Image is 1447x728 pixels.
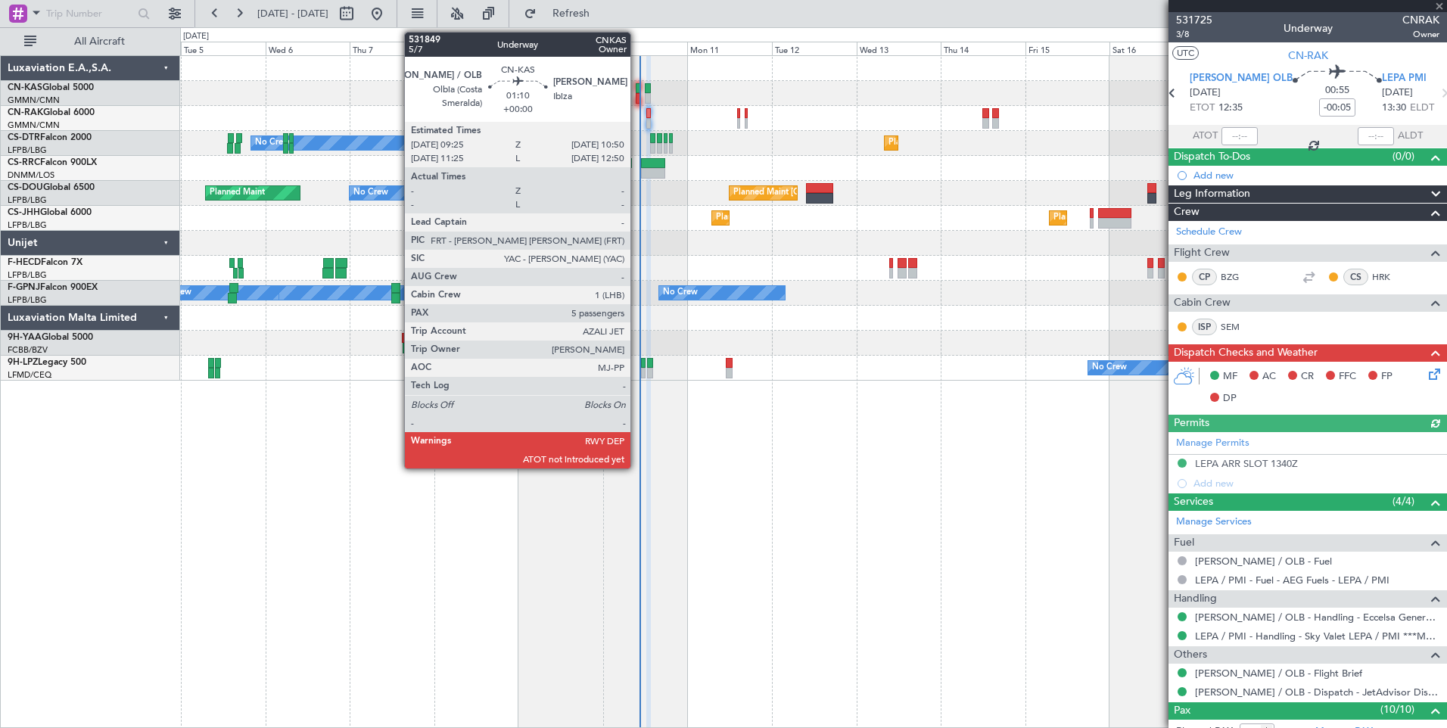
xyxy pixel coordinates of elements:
div: Thu 14 [941,42,1025,55]
div: Thu 7 [350,42,434,55]
span: FFC [1339,369,1356,384]
span: ELDT [1410,101,1434,116]
a: BZG [1221,270,1255,284]
div: Mon 11 [687,42,772,55]
span: 12:35 [1218,101,1243,116]
span: 9H-LPZ [8,358,38,367]
span: CN-RAK [1288,48,1328,64]
span: DP [1223,391,1237,406]
span: CS-DOU [8,183,43,192]
a: [PERSON_NAME] / OLB - Handling - Eccelsa General Aviation [PERSON_NAME] / OLB [1195,611,1439,624]
a: LEPA / PMI - Fuel - AEG Fuels - LEPA / PMI [1195,574,1389,586]
div: Planned Maint Sofia [888,132,966,154]
span: LEPA PMI [1382,71,1427,86]
a: HRK [1372,270,1406,284]
span: Services [1174,493,1213,511]
span: Handling [1174,590,1217,608]
a: LFPB/LBG [8,145,47,156]
div: No Crew [417,356,452,379]
a: CN-RAKGlobal 6000 [8,108,95,117]
a: GMMN/CMN [8,120,60,131]
div: Wed 6 [266,42,350,55]
div: Tue 12 [772,42,857,55]
span: 13:30 [1382,101,1406,116]
a: 9H-YAAGlobal 5000 [8,333,93,342]
div: Planned Maint [GEOGRAPHIC_DATA] ([GEOGRAPHIC_DATA]) [733,182,972,204]
div: Planned Maint Larnaca ([GEOGRAPHIC_DATA] Intl) [462,157,658,179]
div: No Crew [663,282,698,304]
a: LFPB/LBG [8,194,47,206]
span: ALDT [1398,129,1423,144]
a: Manage Services [1176,515,1252,530]
span: (4/4) [1393,493,1414,509]
span: Owner [1402,28,1439,41]
span: CS-RRC [8,158,40,167]
a: CS-DOUGlobal 6500 [8,183,95,192]
a: CS-RRCFalcon 900LX [8,158,97,167]
a: [PERSON_NAME] / OLB - Fuel [1195,555,1332,568]
span: All Aircraft [39,36,160,47]
span: F-GPNJ [8,283,40,292]
a: DNMM/LOS [8,170,54,181]
button: All Aircraft [17,30,164,54]
span: Dispatch To-Dos [1174,148,1250,166]
span: Fuel [1174,534,1194,552]
span: (0/0) [1393,148,1414,164]
span: CN-RAK [8,108,43,117]
span: [DATE] [1190,86,1221,101]
a: LEPA / PMI - Handling - Sky Valet LEPA / PMI ***MYHANDLING*** [1195,630,1439,642]
span: Pax [1174,702,1190,720]
a: [PERSON_NAME] / OLB - Dispatch - JetAdvisor Dispatch MT [1195,686,1439,698]
div: CS [1343,269,1368,285]
div: Sun 10 [603,42,688,55]
a: CS-DTRFalcon 2000 [8,133,92,142]
div: CP [1192,269,1217,285]
div: Fri 15 [1025,42,1110,55]
span: MF [1223,369,1237,384]
span: Others [1174,646,1207,664]
div: No Crew [1092,356,1127,379]
span: Leg Information [1174,185,1250,203]
span: AC [1262,369,1276,384]
span: Refresh [540,8,603,19]
span: F-HECD [8,258,41,267]
span: [DATE] - [DATE] [257,7,328,20]
span: [DATE] [1382,86,1413,101]
div: ISP [1192,319,1217,335]
div: No Crew [255,132,290,154]
span: (10/10) [1380,702,1414,717]
a: LFPB/LBG [8,294,47,306]
span: Cabin Crew [1174,294,1231,312]
span: CNRAK [1402,12,1439,28]
div: [DATE] [183,30,209,43]
span: 00:55 [1325,83,1349,98]
a: [PERSON_NAME] / OLB - Flight Brief [1195,667,1362,680]
a: F-HECDFalcon 7X [8,258,82,267]
div: Planned Maint [GEOGRAPHIC_DATA] ([GEOGRAPHIC_DATA]) [1053,207,1292,229]
span: CS-JHH [8,208,40,217]
span: 531725 [1176,12,1212,28]
div: Planned Maint [GEOGRAPHIC_DATA] ([GEOGRAPHIC_DATA]) [716,207,954,229]
span: CR [1301,369,1314,384]
div: Sat 9 [518,42,603,55]
a: LFPB/LBG [8,219,47,231]
div: Tue 5 [181,42,266,55]
a: CN-KASGlobal 5000 [8,83,94,92]
a: Schedule Crew [1176,225,1242,240]
button: UTC [1172,46,1199,60]
a: LFMD/CEQ [8,369,51,381]
div: Wed 13 [857,42,941,55]
button: Refresh [517,2,608,26]
div: No Crew [410,257,445,279]
div: Planned Maint [210,182,265,204]
a: LFPB/LBG [8,269,47,281]
div: Underway [1284,20,1333,36]
span: ATOT [1193,129,1218,144]
a: F-GPNJFalcon 900EX [8,283,98,292]
span: 3/8 [1176,28,1212,41]
span: 9H-YAA [8,333,42,342]
a: SEM [1221,320,1255,334]
span: FP [1381,369,1393,384]
a: FCBB/BZV [8,344,48,356]
div: Sat 16 [1109,42,1194,55]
